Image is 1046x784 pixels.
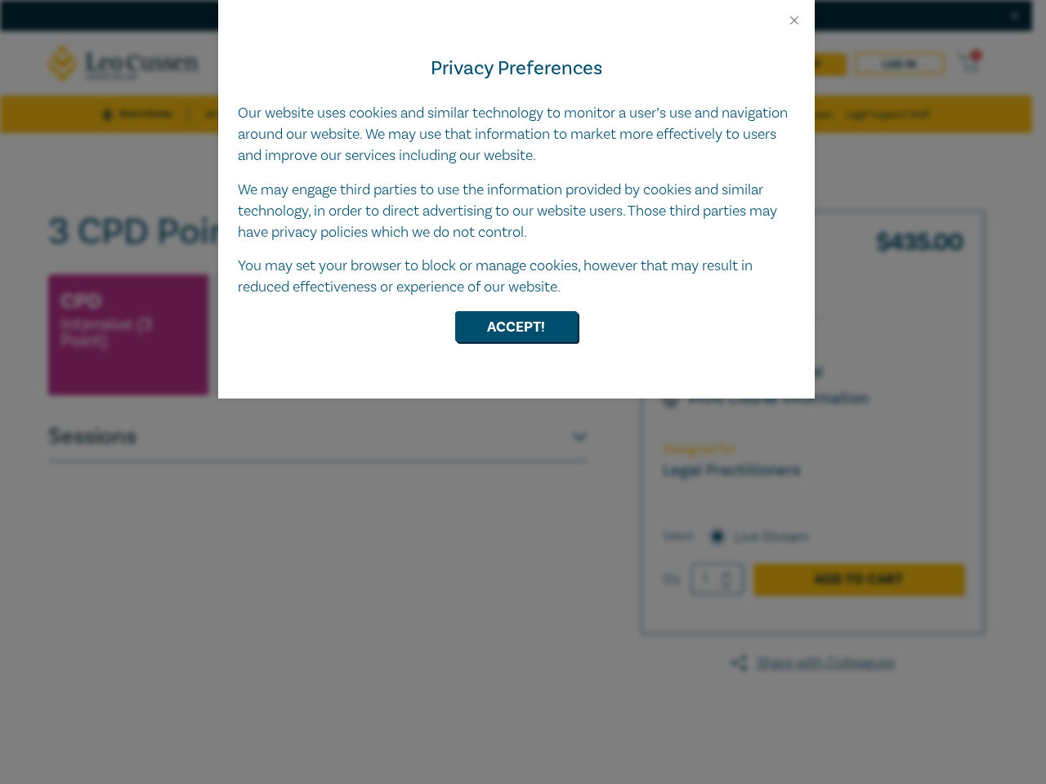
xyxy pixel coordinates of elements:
[455,311,578,342] button: Accept!
[238,54,795,83] h4: Privacy Preferences
[238,180,795,243] p: We may engage third parties to use the information provided by cookies and similar technology, in...
[238,103,795,167] p: Our website uses cookies and similar technology to monitor a user’s use and navigation around our...
[787,13,802,28] button: Close
[238,256,795,298] p: You may set your browser to block or manage cookies, however that may result in reduced effective...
